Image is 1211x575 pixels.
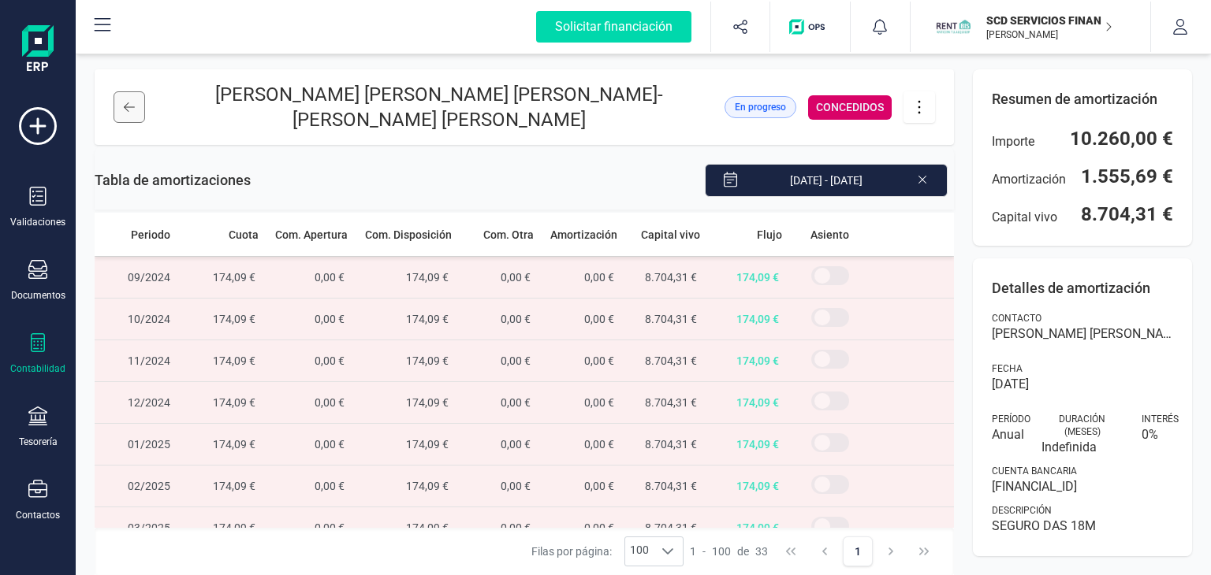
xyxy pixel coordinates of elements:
img: SC [936,9,971,44]
div: Solicitar financiación [536,11,691,43]
span: 0,00 € [540,382,624,423]
span: 33 [755,543,768,559]
span: [PERSON_NAME] [PERSON_NAME] [992,325,1173,343]
button: Solicitar financiación [517,2,710,52]
span: 0,00 € [458,340,541,381]
span: 100 [625,537,654,566]
span: 174,09 € [182,382,265,423]
span: Período [992,413,1030,425]
span: [FINANCIAL_ID] [992,477,1173,496]
p: [PERSON_NAME] [986,28,1112,41]
p: [PERSON_NAME] [PERSON_NAME] [PERSON_NAME] - [155,82,725,132]
span: 174,09 € [706,340,789,381]
button: Next Page [876,536,906,566]
span: Com. Otra [483,227,534,243]
div: Tesorería [19,436,58,448]
span: 8.704,31 € [624,466,706,506]
span: 0,00 € [540,257,624,298]
span: Capital vivo [992,208,1057,227]
span: Tabla de amortizaciones [95,169,251,191]
span: 8.704,31 € [624,299,706,339]
span: Com. Apertura [275,227,348,243]
span: 0,00 € [265,424,354,465]
span: 0,00 € [265,507,354,548]
img: Logo Finanedi [22,25,54,76]
span: 0,00 € [265,257,354,298]
button: SCSCD SERVICIOS FINANCIEROS SL[PERSON_NAME] [930,2,1131,52]
span: 174,09 € [354,507,458,548]
span: [DATE] [992,375,1029,394]
div: Contactos [16,509,60,521]
span: 1.555,69 € [1081,164,1173,189]
span: 174,09 € [706,257,789,298]
div: - [690,543,768,559]
span: Indefinida [1041,438,1123,457]
span: 8.704,31 € [624,424,706,465]
span: Capital vivo [641,227,700,243]
span: 0,00 € [265,299,354,339]
span: Cuenta bancaria [992,465,1077,477]
span: 174,09 € [182,424,265,465]
span: 03/2025 [95,507,182,548]
img: Logo de OPS [789,19,831,35]
button: Last Page [910,536,940,566]
span: 174,09 € [706,466,789,506]
span: 10/2024 [95,299,182,339]
span: Cuota [229,227,259,243]
span: 01/2025 [95,424,182,465]
span: 174,09 € [706,424,789,465]
span: 0,00 € [458,507,541,548]
span: 174,09 € [706,299,789,339]
span: 0 % [1142,425,1173,444]
span: 8.704,31 € [1081,202,1173,227]
span: Periodo [131,227,170,243]
div: CONCEDIDOS [808,95,892,120]
span: 0,00 € [540,507,624,548]
span: [PERSON_NAME] [PERSON_NAME] [293,109,586,131]
span: 100 [712,543,731,559]
span: Flujo [757,227,782,243]
span: 09/2024 [95,257,182,298]
span: 174,09 € [182,257,265,298]
span: 0,00 € [458,424,541,465]
span: 0,00 € [458,382,541,423]
span: 8.704,31 € [624,257,706,298]
div: Validaciones [10,216,65,228]
div: Filas por página: [531,536,684,566]
span: 0,00 € [540,340,624,381]
div: Contabilidad [10,362,65,375]
span: de [737,543,749,559]
span: Amortización [992,170,1066,189]
span: Com. Disposición [365,227,452,243]
span: 174,09 € [182,340,265,381]
span: 174,09 € [182,507,265,548]
button: Previous Page [810,536,840,566]
span: Interés [1142,413,1179,425]
span: 174,09 € [354,382,458,423]
span: SEGURO DAS 18M [992,517,1173,536]
div: Documentos [11,289,65,302]
span: 174,09 € [354,424,458,465]
span: 174,09 € [354,340,458,381]
span: 11/2024 [95,340,182,381]
span: 174,09 € [354,299,458,339]
span: 0,00 € [540,466,624,506]
span: Anual [992,425,1023,444]
button: Page 1 [843,536,873,566]
span: 174,09 € [706,507,789,548]
p: Detalles de amortización [992,277,1173,299]
span: 0,00 € [540,299,624,339]
span: 0,00 € [458,299,541,339]
span: 0,00 € [540,424,624,465]
span: Contacto [992,312,1041,325]
span: 174,09 € [354,257,458,298]
span: 8.704,31 € [624,382,706,423]
span: 174,09 € [182,299,265,339]
span: 12/2024 [95,382,182,423]
span: 0,00 € [265,340,354,381]
span: Descripción [992,504,1052,517]
p: SCD SERVICIOS FINANCIEROS SL [986,13,1112,28]
p: Resumen de amortización [992,88,1173,110]
span: 0,00 € [265,382,354,423]
span: 174,09 € [354,466,458,506]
